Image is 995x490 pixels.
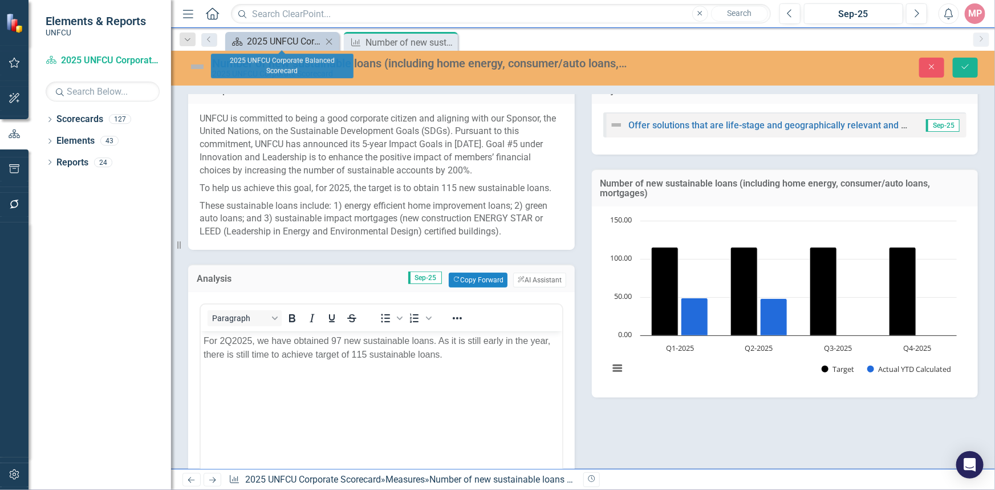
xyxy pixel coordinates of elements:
[200,112,563,180] p: UNFCU is committed to being a good corporate citizen and aligning with our Sponsor, the United Na...
[610,118,623,132] img: Not Defined
[745,343,773,353] text: Q2-2025
[610,253,632,263] text: 100.00
[342,310,362,326] button: Strikethrough
[94,157,112,167] div: 24
[200,180,563,197] p: To help us achieve this goal, for 2025, the target is to obtain 115 new sustainable loans.
[211,54,354,79] div: 2025 UNFCU Corporate Balanced Scorecard
[603,215,962,386] svg: Interactive chart
[46,82,160,102] input: Search Below...
[651,247,916,335] g: Target, bar series 1 of 2 with 4 bars.
[600,86,970,96] h3: Objectives
[449,273,507,287] button: Copy Forward
[903,343,931,353] text: Q4-2025
[245,474,381,485] a: 2025 UNFCU Corporate Scorecard
[760,298,787,335] path: Q2-2025, 48. Actual YTD Calculated.
[610,360,626,376] button: View chart menu, Chart
[56,156,88,169] a: Reports
[610,214,632,225] text: 150.00
[681,298,708,335] path: Q1-2025, 49. Actual YTD Calculated.
[889,247,916,335] path: Q4-2025, 115. Target.
[197,86,566,96] h3: Description
[208,310,282,326] button: Block Paragraph
[376,310,404,326] div: Bullet list
[56,135,95,148] a: Elements
[46,14,146,28] span: Elements & Reports
[247,34,322,48] div: 2025 UNFCU Corporate Balanced Scorecard
[711,6,768,22] button: Search
[804,3,904,24] button: Sep-25
[810,247,836,335] path: Q3-2025, 115. Target.
[46,28,146,37] small: UNFCU
[282,310,302,326] button: Bold
[365,35,455,50] div: Number of new sustainable loans (including home energy, consumer/auto loans, mortgages)
[229,473,574,487] div: » »
[188,58,206,76] img: Not Defined
[109,115,131,124] div: 127
[302,310,322,326] button: Italic
[926,119,960,132] span: Sep-25
[965,3,985,24] button: MP
[429,474,802,485] div: Number of new sustainable loans (including home energy, consumer/auto loans, mortgages)
[5,12,26,33] img: ClearPoint Strategy
[867,364,952,374] button: Show Actual YTD Calculated
[808,7,900,21] div: Sep-25
[665,343,693,353] text: Q1-2025
[405,310,433,326] div: Numbered list
[212,314,268,323] span: Paragraph
[513,273,566,287] button: AI Assistant
[956,451,984,479] div: Open Intercom Messenger
[651,247,678,335] path: Q1-2025, 115. Target.
[197,274,263,284] h3: Analysis
[614,291,632,301] text: 50.00
[448,310,467,326] button: Reveal or hide additional toolbar items
[822,364,854,374] button: Show Target
[100,136,119,146] div: 43
[46,54,160,67] a: 2025 UNFCU Corporate Scorecard
[212,57,629,70] div: Number of new sustainable loans (including home energy, consumer/auto loans, mortgages)
[408,272,442,284] span: Sep-25
[730,247,757,335] path: Q2-2025, 115. Target.
[603,215,967,386] div: Chart. Highcharts interactive chart.
[727,9,752,18] span: Search
[56,113,103,126] a: Scorecards
[824,343,852,353] text: Q3-2025
[231,4,770,24] input: Search ClearPoint...
[629,120,945,131] a: Offer solutions that are life-stage and geographically relevant and accessible
[385,474,425,485] a: Measures
[212,70,629,78] div: 2025 UNFCU Corporate Scorecard
[228,34,322,48] a: 2025 UNFCU Corporate Balanced Scorecard
[618,329,632,339] text: 0.00
[322,310,342,326] button: Underline
[200,197,563,239] p: These sustainable loans include: 1) energy efficient home improvement loans; 2) green auto loans;...
[600,179,970,199] h3: Number of new sustainable loans (including home energy, consumer/auto loans, mortgages)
